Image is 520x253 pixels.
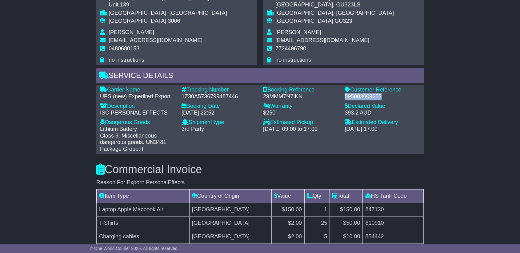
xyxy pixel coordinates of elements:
div: $250 [263,110,338,116]
td: Laptop Apple Macbook Air [97,203,190,216]
td: 847130 [363,203,424,216]
div: [DATE] 09:00 to 17:00 [263,126,338,133]
td: [GEOGRAPHIC_DATA] [189,203,271,216]
span: 3rd Party [182,126,204,132]
div: [GEOGRAPHIC_DATA], GU323LS [275,2,394,8]
div: UPS (new) Expedited Export [100,93,175,100]
span: GU323 [334,18,352,24]
td: $2.00 [271,216,304,230]
td: $150.00 [271,203,304,216]
span: © One World Courier 2025. All rights reserved. [90,246,179,251]
td: 610910 [363,216,424,230]
div: ISC PERSONAL EFFECTS [100,110,175,116]
div: Dangerous Goods [100,119,175,126]
span: 3006 [168,18,180,24]
h3: Commercial Invoice [96,163,424,176]
span: [EMAIL_ADDRESS][DOMAIN_NAME] [109,37,202,43]
div: [DATE] 22:52 [182,110,257,116]
div: Reason For Export: PersonalEffects [96,179,424,186]
div: Carrier Name [100,87,175,93]
div: 29MMM7N7IKN [263,93,338,100]
div: Tracking Number [182,87,257,93]
div: [GEOGRAPHIC_DATA], [GEOGRAPHIC_DATA] [109,10,227,17]
td: 1 [304,203,330,216]
span: Class 9. Miscellaneous dangerous goods. [100,133,157,146]
span: no instructions [109,57,144,63]
div: Declared Value [345,103,420,110]
td: Qty [304,189,330,203]
span: 7724496790 [275,45,306,52]
span: [PERSON_NAME] [275,29,321,35]
td: Total [330,189,363,203]
td: $50.00 [330,216,363,230]
td: [GEOGRAPHIC_DATA] [189,230,271,243]
div: Booking Date [182,103,257,110]
div: Description [100,103,175,110]
div: Shipment type [182,119,257,126]
td: 25 [304,216,330,230]
span: [EMAIL_ADDRESS][DOMAIN_NAME] [275,37,369,43]
td: [GEOGRAPHIC_DATA] [189,216,271,230]
span: [PERSON_NAME] [109,29,154,35]
span: no instructions [275,57,311,63]
div: Unit 139 [109,2,227,8]
td: 5 [304,230,330,243]
td: $10.00 [330,230,363,243]
td: Item Type [97,189,190,203]
td: T-Shirts [97,216,190,230]
div: Customer Reference [345,87,420,93]
div: [DATE] 17:00 [345,126,420,133]
td: $2.00 [271,230,304,243]
td: Country of Origin [189,189,271,203]
div: Warranty [263,103,338,110]
td: 854442 [363,230,424,243]
div: Package Group: [100,146,175,153]
div: Estimated Delivery [345,119,420,126]
div: Estimated Pickup [263,119,338,126]
div: Service Details [96,68,424,85]
td: HS Tariff Code [363,189,424,203]
div: 393.2 AUD [345,110,420,116]
span: Lithium Battery [100,126,137,132]
td: Value [271,189,304,203]
div: 595003609653 [345,93,420,100]
div: 1Z30A5736799487446 [182,93,257,100]
div: Booking Reference [263,87,338,93]
div: [GEOGRAPHIC_DATA], [GEOGRAPHIC_DATA] [275,10,394,17]
span: [GEOGRAPHIC_DATA] [109,18,166,24]
span: II [140,146,143,152]
span: UN3481 [146,139,166,145]
td: Charging cables [97,230,190,243]
td: $150.00 [330,203,363,216]
span: 0480680153 [109,45,139,52]
span: [GEOGRAPHIC_DATA] [275,18,333,24]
